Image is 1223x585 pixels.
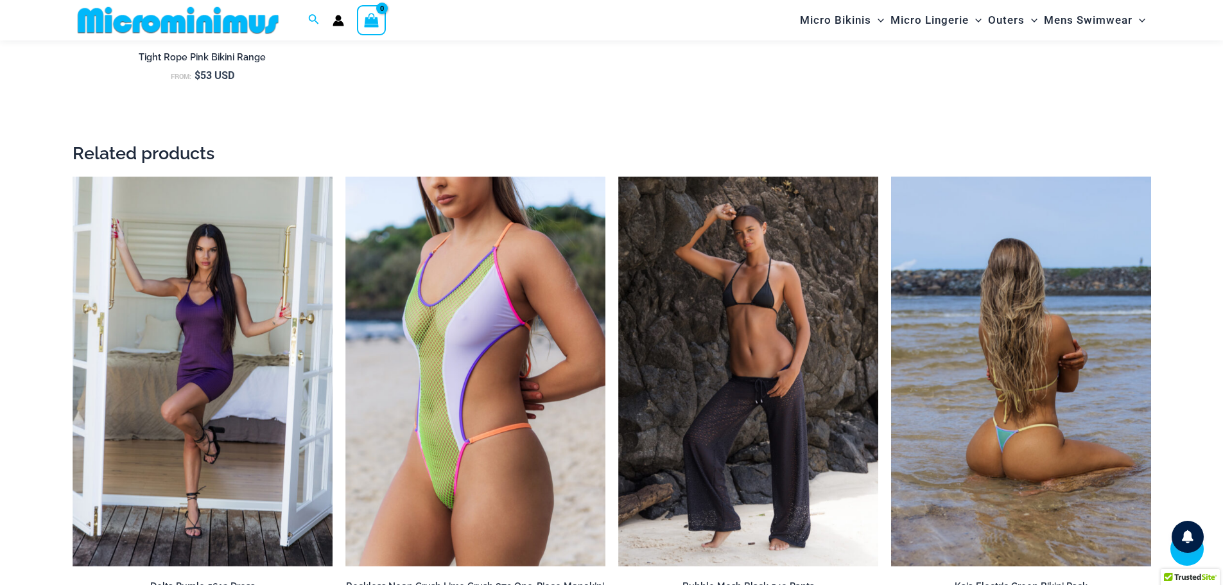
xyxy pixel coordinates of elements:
[345,177,605,567] img: Reckless Neon Crush Lime Crush 879 One Piece 09
[73,142,1151,164] h2: Related products
[871,4,884,37] span: Menu Toggle
[800,4,871,37] span: Micro Bikinis
[73,177,333,567] a: Delta Purple 5612 Dress 01Delta Purple 5612 Dress 03Delta Purple 5612 Dress 03
[618,177,878,567] img: Bubble Mesh Black 540 Pants 01
[171,72,191,81] span: From:
[195,68,200,82] span: $
[73,51,333,68] a: Tight Rope Pink Bikini Range
[985,4,1041,37] a: OutersMenu ToggleMenu Toggle
[891,177,1151,567] a: Kaia Electric Green 305 Top 445 Thong 04Kaia Electric Green 305 Top 445 Thong 05Kaia Electric Gre...
[308,12,320,28] a: Search icon link
[891,177,1151,567] img: Kaia Electric Green 305 Top 445 Thong 05
[887,4,985,37] a: Micro LingerieMenu ToggleMenu Toggle
[357,5,386,35] a: View Shopping Cart, empty
[1132,4,1145,37] span: Menu Toggle
[73,177,333,567] img: Delta Purple 5612 Dress 01
[969,4,982,37] span: Menu Toggle
[618,177,878,567] a: Bubble Mesh Black 540 Pants 01Bubble Mesh Black 540 Pants 03Bubble Mesh Black 540 Pants 03
[988,4,1025,37] span: Outers
[1041,4,1149,37] a: Mens SwimwearMenu ToggleMenu Toggle
[195,68,234,82] bdi: 53 USD
[1044,4,1132,37] span: Mens Swimwear
[890,4,969,37] span: Micro Lingerie
[1025,4,1037,37] span: Menu Toggle
[73,51,333,64] h2: Tight Rope Pink Bikini Range
[333,15,344,26] a: Account icon link
[73,6,284,35] img: MM SHOP LOGO FLAT
[795,2,1151,39] nav: Site Navigation
[797,4,887,37] a: Micro BikinisMenu ToggleMenu Toggle
[345,177,605,567] a: Reckless Neon Crush Lime Crush 879 One Piece 09Reckless Neon Crush Lime Crush 879 One Piece 10Rec...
